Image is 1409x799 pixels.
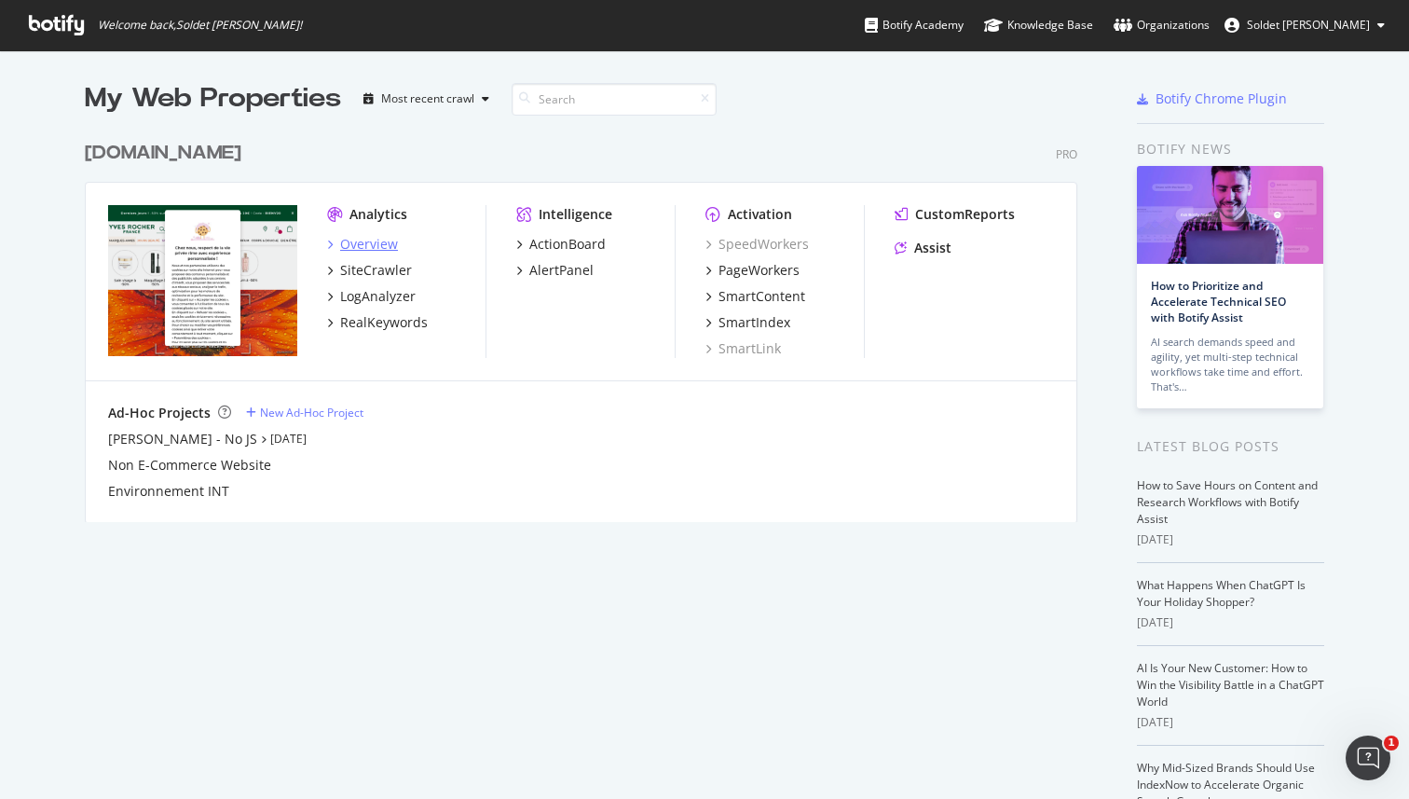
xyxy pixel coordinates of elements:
div: [DATE] [1137,714,1324,731]
div: CustomReports [915,205,1015,224]
div: [DATE] [1137,531,1324,548]
button: Most recent crawl [356,84,497,114]
a: How to Prioritize and Accelerate Technical SEO with Botify Assist [1151,278,1286,325]
a: CustomReports [895,205,1015,224]
a: ActionBoard [516,235,606,254]
a: SmartIndex [705,313,790,332]
div: Botify Academy [865,16,964,34]
div: Activation [728,205,792,224]
div: Latest Blog Posts [1137,436,1324,457]
a: SpeedWorkers [705,235,809,254]
a: Non E-Commerce Website [108,456,271,475]
div: Organizations [1114,16,1210,34]
img: How to Prioritize and Accelerate Technical SEO with Botify Assist [1137,166,1323,264]
div: LogAnalyzer [340,287,416,306]
a: How to Save Hours on Content and Research Workflows with Botify Assist [1137,477,1318,527]
div: SmartIndex [718,313,790,332]
a: New Ad-Hoc Project [246,405,363,420]
a: LogAnalyzer [327,287,416,306]
div: Botify news [1137,139,1324,159]
div: My Web Properties [85,80,341,117]
iframe: Intercom live chat [1346,736,1390,780]
div: [DOMAIN_NAME] [85,140,241,167]
span: 1 [1384,736,1399,751]
div: SmartContent [718,287,805,306]
a: [DATE] [270,431,307,447]
a: Overview [327,235,398,254]
a: RealKeywords [327,313,428,332]
span: Soldet Victor [1247,17,1370,33]
div: AlertPanel [529,261,594,280]
a: Assist [895,239,951,257]
div: AI search demands speed and agility, yet multi-step technical workflows take time and effort. Tha... [1151,335,1309,394]
a: Botify Chrome Plugin [1137,90,1287,108]
a: SiteCrawler [327,261,412,280]
a: [DOMAIN_NAME] [85,140,249,167]
a: AlertPanel [516,261,594,280]
a: [PERSON_NAME] - No JS [108,430,257,448]
div: [DATE] [1137,614,1324,631]
a: SmartLink [705,339,781,358]
a: What Happens When ChatGPT Is Your Holiday Shopper? [1137,577,1306,610]
img: yves-rocher.fr [108,205,297,356]
div: grid [85,117,1092,522]
a: AI Is Your New Customer: How to Win the Visibility Battle in a ChatGPT World [1137,660,1324,709]
div: Overview [340,235,398,254]
a: PageWorkers [705,261,800,280]
div: Ad-Hoc Projects [108,404,211,422]
div: New Ad-Hoc Project [260,405,363,420]
div: Assist [914,239,951,257]
a: SmartContent [705,287,805,306]
div: SiteCrawler [340,261,412,280]
div: Intelligence [539,205,612,224]
a: Environnement INT [108,482,229,501]
div: Most recent crawl [381,93,474,104]
span: Welcome back, Soldet [PERSON_NAME] ! [98,18,302,33]
div: RealKeywords [340,313,428,332]
input: Search [512,83,717,116]
div: Analytics [349,205,407,224]
div: Knowledge Base [984,16,1093,34]
div: Botify Chrome Plugin [1156,90,1287,108]
div: Pro [1056,146,1077,162]
button: Soldet [PERSON_NAME] [1210,10,1400,40]
div: ActionBoard [529,235,606,254]
div: PageWorkers [718,261,800,280]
